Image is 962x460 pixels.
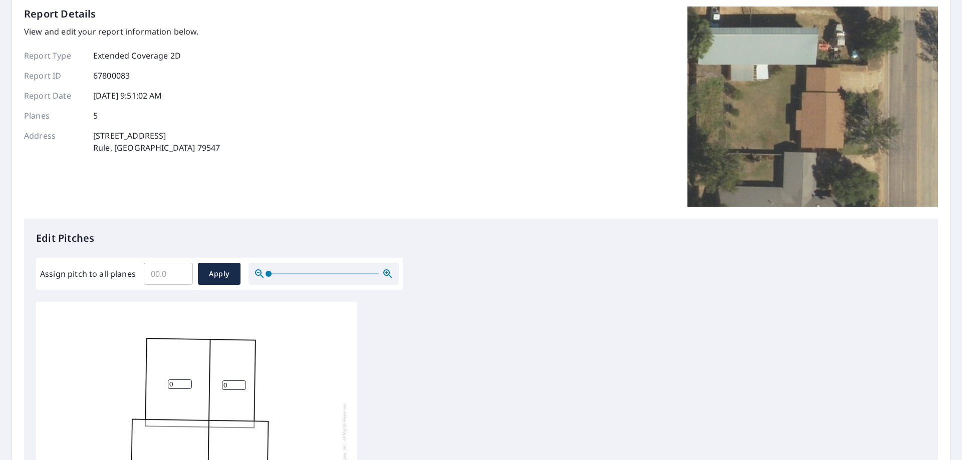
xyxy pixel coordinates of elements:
p: Report ID [24,70,84,82]
p: [STREET_ADDRESS] Rule, [GEOGRAPHIC_DATA] 79547 [93,130,220,154]
span: Apply [206,268,232,280]
p: Report Details [24,7,96,22]
p: 67800083 [93,70,130,82]
p: Edit Pitches [36,231,926,246]
label: Assign pitch to all planes [40,268,136,280]
input: 00.0 [144,260,193,288]
button: Apply [198,263,241,285]
p: Address [24,130,84,154]
p: Planes [24,110,84,122]
p: 5 [93,110,98,122]
p: Report Type [24,50,84,62]
p: Extended Coverage 2D [93,50,181,62]
p: Report Date [24,90,84,102]
p: View and edit your report information below. [24,26,220,38]
p: [DATE] 9:51:02 AM [93,90,162,102]
img: Top image [687,7,938,207]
